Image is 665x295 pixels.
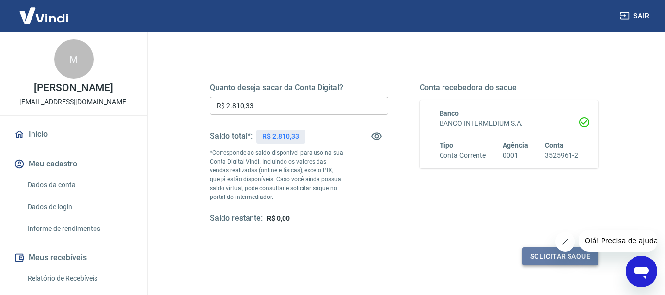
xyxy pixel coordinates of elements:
[6,7,83,15] span: Olá! Precisa de ajuda?
[12,124,135,145] a: Início
[12,153,135,175] button: Meu cadastro
[545,141,564,149] span: Conta
[440,109,459,117] span: Banco
[626,256,657,287] iframe: Botão para abrir a janela de mensagens
[210,213,263,224] h5: Saldo restante:
[19,97,128,107] p: [EMAIL_ADDRESS][DOMAIN_NAME]
[24,219,135,239] a: Informe de rendimentos
[267,214,290,222] span: R$ 0,00
[503,141,528,149] span: Agência
[545,150,578,161] h6: 3525961-2
[522,247,598,265] button: Solicitar saque
[12,247,135,268] button: Meus recebíveis
[24,197,135,217] a: Dados de login
[440,118,579,129] h6: BANCO INTERMEDIUM S.A.
[579,230,657,252] iframe: Mensagem da empresa
[503,150,528,161] h6: 0001
[210,83,388,93] h5: Quanto deseja sacar da Conta Digital?
[440,141,454,149] span: Tipo
[210,131,253,141] h5: Saldo total*:
[12,0,76,31] img: Vindi
[618,7,653,25] button: Sair
[440,150,486,161] h6: Conta Corrente
[24,268,135,289] a: Relatório de Recebíveis
[54,39,94,79] div: M
[210,148,344,201] p: *Corresponde ao saldo disponível para uso na sua Conta Digital Vindi. Incluindo os valores das ve...
[555,232,575,252] iframe: Fechar mensagem
[420,83,599,93] h5: Conta recebedora do saque
[262,131,299,142] p: R$ 2.810,33
[24,175,135,195] a: Dados da conta
[34,83,113,93] p: [PERSON_NAME]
